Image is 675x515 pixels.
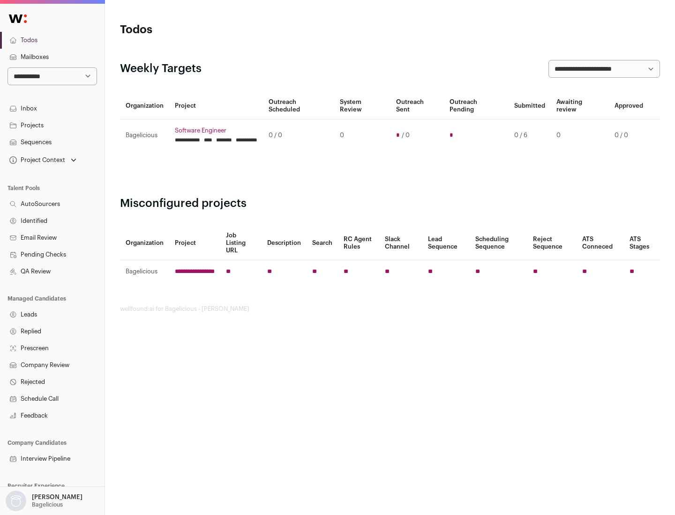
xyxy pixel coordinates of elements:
[551,93,609,119] th: Awaiting review
[509,119,551,152] td: 0 / 6
[120,226,169,260] th: Organization
[551,119,609,152] td: 0
[120,305,660,313] footer: wellfound:ai for Bagelicious - [PERSON_NAME]
[32,501,63,508] p: Bagelicious
[509,93,551,119] th: Submitted
[307,226,338,260] th: Search
[169,226,220,260] th: Project
[32,493,82,501] p: [PERSON_NAME]
[390,93,444,119] th: Outreach Sent
[120,260,169,283] td: Bagelicious
[120,61,202,76] h2: Weekly Targets
[7,156,65,164] div: Project Context
[262,226,307,260] th: Description
[624,226,660,260] th: ATS Stages
[263,93,334,119] th: Outreach Scheduled
[334,93,390,119] th: System Review
[422,226,470,260] th: Lead Sequence
[120,196,660,211] h2: Misconfigured projects
[6,491,26,511] img: nopic.png
[334,119,390,152] td: 0
[120,22,300,37] h1: Todos
[4,491,84,511] button: Open dropdown
[444,93,508,119] th: Outreach Pending
[263,119,334,152] td: 0 / 0
[120,119,169,152] td: Bagelicious
[527,226,577,260] th: Reject Sequence
[4,9,32,28] img: Wellfound
[7,154,78,167] button: Open dropdown
[470,226,527,260] th: Scheduling Sequence
[169,93,263,119] th: Project
[120,93,169,119] th: Organization
[220,226,262,260] th: Job Listing URL
[609,119,649,152] td: 0 / 0
[175,127,257,134] a: Software Engineer
[338,226,379,260] th: RC Agent Rules
[577,226,623,260] th: ATS Conneced
[609,93,649,119] th: Approved
[379,226,422,260] th: Slack Channel
[402,132,410,139] span: / 0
